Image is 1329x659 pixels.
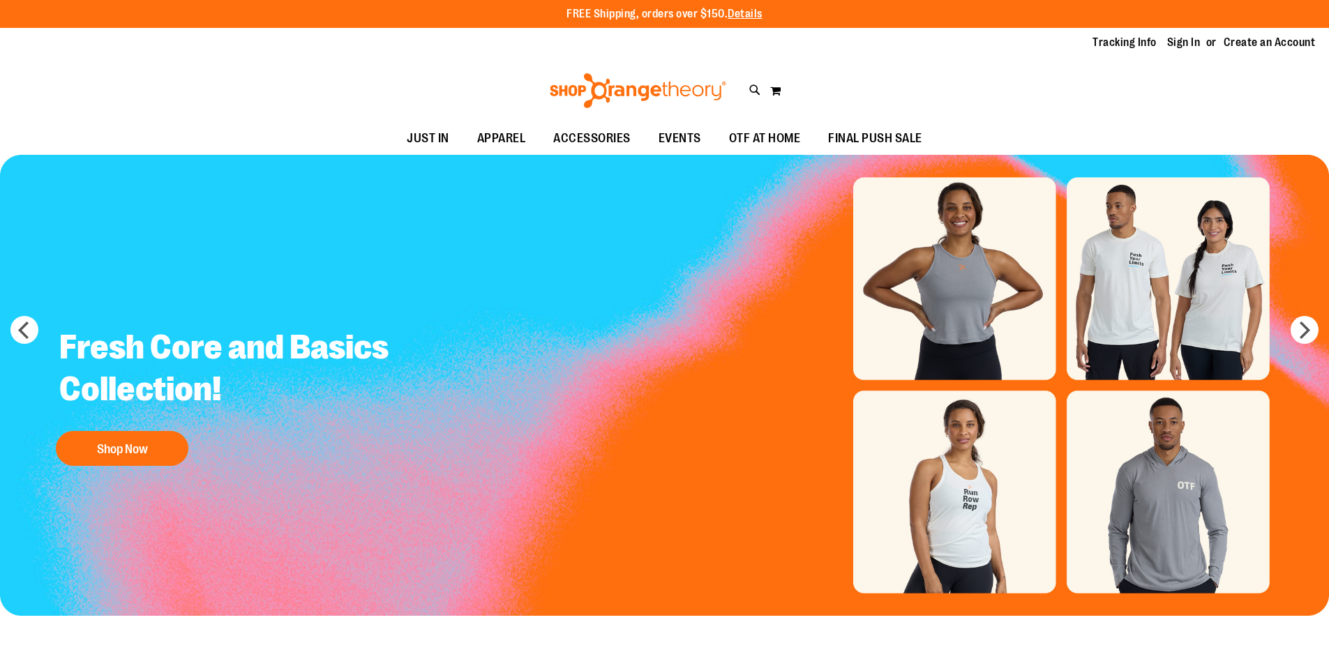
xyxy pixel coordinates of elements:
[659,123,701,154] span: EVENTS
[477,123,526,154] span: APPAREL
[463,123,540,155] a: APPAREL
[828,123,922,154] span: FINAL PUSH SALE
[539,123,645,155] a: ACCESSORIES
[49,316,421,473] a: Fresh Core and Basics Collection! Shop Now
[1167,35,1201,50] a: Sign In
[393,123,463,155] a: JUST IN
[548,73,728,108] img: Shop Orangetheory
[566,6,763,22] p: FREE Shipping, orders over $150.
[814,123,936,155] a: FINAL PUSH SALE
[56,431,188,466] button: Shop Now
[10,316,38,344] button: prev
[1093,35,1157,50] a: Tracking Info
[715,123,815,155] a: OTF AT HOME
[1224,35,1316,50] a: Create an Account
[729,123,801,154] span: OTF AT HOME
[728,8,763,20] a: Details
[407,123,449,154] span: JUST IN
[49,316,421,424] h2: Fresh Core and Basics Collection!
[1291,316,1319,344] button: next
[645,123,715,155] a: EVENTS
[553,123,631,154] span: ACCESSORIES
